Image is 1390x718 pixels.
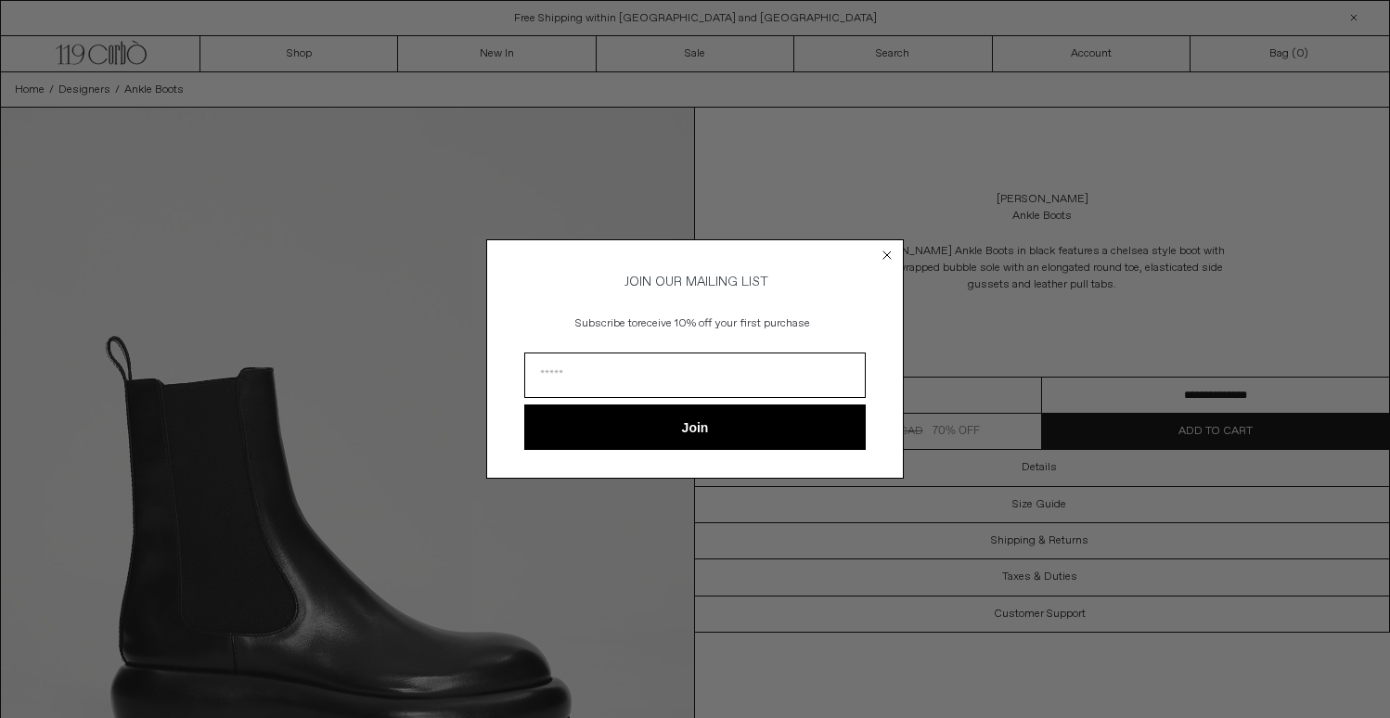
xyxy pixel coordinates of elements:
[637,316,810,331] span: receive 10% off your first purchase
[878,246,896,264] button: Close dialog
[575,316,637,331] span: Subscribe to
[524,353,866,398] input: Email
[524,404,866,450] button: Join
[622,274,768,290] span: JOIN OUR MAILING LIST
